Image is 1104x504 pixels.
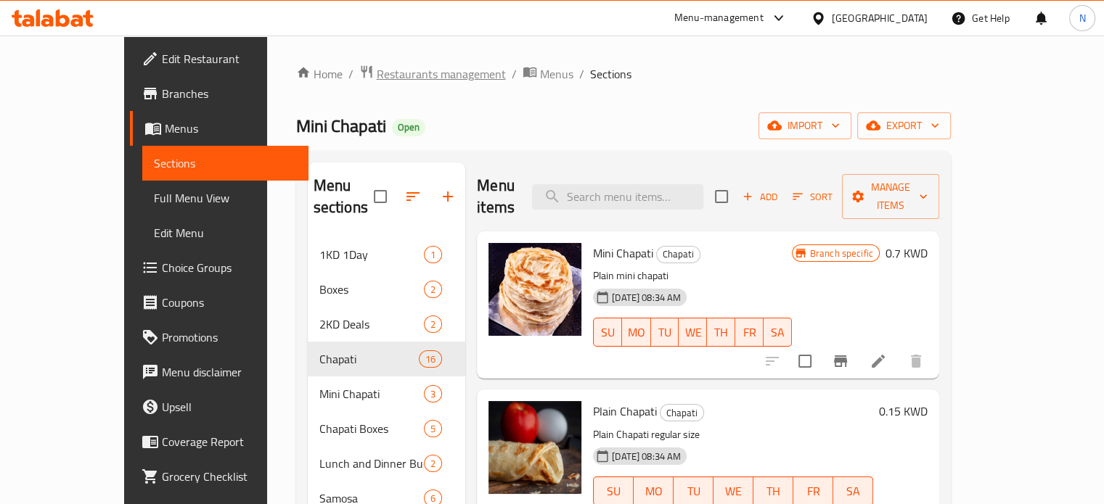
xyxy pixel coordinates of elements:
[319,350,419,368] span: Chapati
[679,481,708,502] span: TU
[424,420,442,437] div: items
[737,186,783,208] span: Add item
[832,10,928,26] div: [GEOGRAPHIC_DATA]
[424,455,442,472] div: items
[606,291,687,305] span: [DATE] 08:34 AM
[769,322,786,343] span: SA
[165,120,297,137] span: Menus
[424,385,442,402] div: items
[308,237,466,272] div: 1KD 1Day1
[130,459,308,494] a: Grocery Checklist
[130,41,308,76] a: Edit Restaurant
[319,455,424,472] span: Lunch and Dinner Buckets
[425,387,441,401] span: 3
[162,468,297,485] span: Grocery Checklist
[759,481,788,502] span: TH
[512,65,517,83] li: /
[377,65,506,83] span: Restaurants management
[425,422,441,436] span: 5
[296,65,343,83] a: Home
[319,281,424,298] span: Boxes
[759,112,851,139] button: import
[1079,10,1085,26] span: N
[162,85,297,102] span: Branches
[790,346,820,376] span: Select to update
[314,175,375,218] h2: Menu sections
[142,215,308,250] a: Edit Menu
[660,404,704,421] div: Chapati
[425,283,441,297] span: 2
[839,481,867,502] span: SA
[593,318,622,347] button: SU
[130,111,308,146] a: Menus
[130,424,308,459] a: Coverage Report
[308,376,466,411] div: Mini Chapati3
[593,242,653,264] span: Mini Chapati
[707,318,735,347] button: TH
[130,389,308,424] a: Upsell
[639,481,668,502] span: MO
[142,181,308,215] a: Full Menu View
[420,352,441,366] span: 16
[424,281,442,298] div: items
[424,246,442,263] div: items
[296,65,951,83] nav: breadcrumb
[319,420,424,437] span: Chapati Boxes
[162,398,297,416] span: Upsell
[308,272,466,307] div: Boxes2
[674,9,764,27] div: Menu-management
[793,189,833,205] span: Sort
[142,146,308,181] a: Sections
[296,110,386,142] span: Mini Chapati
[488,243,581,336] img: Mini Chapati
[425,248,441,262] span: 1
[424,315,442,333] div: items
[162,50,297,67] span: Edit Restaurant
[735,318,764,347] button: FR
[579,65,584,83] li: /
[319,246,424,263] span: 1KD 1Day
[657,246,700,263] span: Chapati
[600,481,628,502] span: SU
[770,117,840,135] span: import
[657,322,674,343] span: TU
[679,318,707,347] button: WE
[162,329,297,346] span: Promotions
[857,112,951,139] button: export
[425,318,441,331] span: 2
[651,318,679,347] button: TU
[540,65,573,83] span: Menus
[789,186,836,208] button: Sort
[661,405,703,421] span: Chapati
[130,250,308,285] a: Choice Groups
[319,315,424,333] span: 2KD Deals
[532,184,703,210] input: search
[713,322,729,343] span: TH
[622,318,651,347] button: MO
[869,117,939,135] span: export
[319,385,424,402] span: Mini Chapati
[396,179,430,214] span: Sort sections
[365,181,396,212] span: Select all sections
[130,285,308,320] a: Coupons
[477,175,515,218] h2: Menu items
[706,181,737,212] span: Select section
[628,322,645,343] span: MO
[359,65,506,83] a: Restaurants management
[130,355,308,389] a: Menu disclaimer
[737,186,783,208] button: Add
[154,189,297,207] span: Full Menu View
[308,342,466,376] div: Chapati16
[348,65,353,83] li: /
[308,307,466,342] div: 2KD Deals2
[879,401,928,421] h6: 0.15 KWD
[886,243,928,263] h6: 0.7 KWD
[162,259,297,276] span: Choice Groups
[593,400,657,422] span: Plain Chapati
[392,119,425,136] div: Open
[154,154,297,172] span: Sections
